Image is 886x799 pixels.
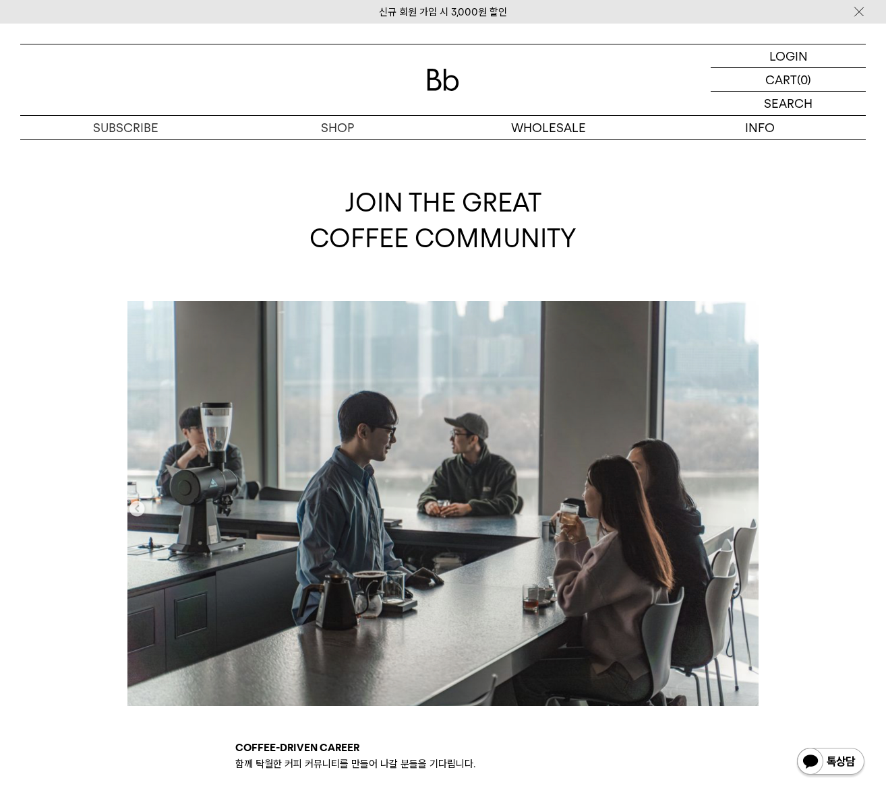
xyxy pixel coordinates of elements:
a: LOGIN [711,44,866,68]
p: Coffee-driven career [235,740,651,756]
img: 카카오톡 채널 1:1 채팅 버튼 [796,746,866,779]
a: SUBSCRIBE [20,116,232,139]
a: 신규 회원 가입 시 3,000원 할인 [379,6,507,18]
p: (0) [797,68,811,91]
span: JOIN THE GREAT COFFEE COMMUNITY [309,187,577,253]
p: LOGIN [769,44,808,67]
a: CART (0) [711,68,866,92]
p: WHOLESALE [443,116,655,139]
img: 로고 [427,69,459,91]
p: CART [765,68,797,91]
p: INFO [655,116,866,139]
p: SEARCH [764,92,813,115]
div: 함께 탁월한 커피 커뮤니티를 만들어 나갈 분들을 기다립니다. [235,740,651,772]
a: SHOP [232,116,444,139]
